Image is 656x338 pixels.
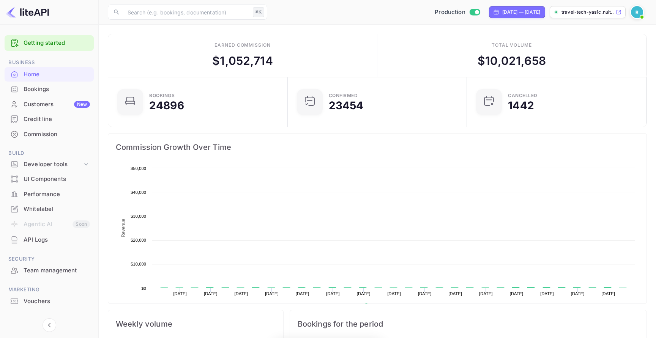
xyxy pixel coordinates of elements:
[478,52,546,69] div: $ 10,021,658
[479,291,493,296] text: [DATE]
[24,130,90,139] div: Commission
[5,187,94,201] a: Performance
[631,6,643,18] img: Revolut
[212,52,273,69] div: $ 1,052,714
[24,39,90,47] a: Getting started
[601,291,615,296] text: [DATE]
[435,8,465,17] span: Production
[121,219,126,237] text: Revenue
[24,160,82,169] div: Developer tools
[131,238,146,242] text: $20,000
[141,286,146,291] text: $0
[296,291,309,296] text: [DATE]
[387,291,401,296] text: [DATE]
[418,291,432,296] text: [DATE]
[173,291,187,296] text: [DATE]
[5,172,94,186] a: UI Components
[5,112,94,126] a: Credit line
[432,8,483,17] div: Switch to Sandbox mode
[492,42,532,49] div: Total volume
[329,100,364,111] div: 23454
[5,97,94,111] a: CustomersNew
[489,6,545,18] div: Click to change the date range period
[5,149,94,157] span: Build
[24,70,90,79] div: Home
[149,100,184,111] div: 24896
[24,205,90,214] div: Whitelabel
[5,294,94,308] a: Vouchers
[131,190,146,195] text: $40,000
[5,82,94,97] div: Bookings
[123,5,250,20] input: Search (e.g. bookings, documentation)
[265,291,279,296] text: [DATE]
[329,93,358,98] div: Confirmed
[5,294,94,309] div: Vouchers
[5,82,94,96] a: Bookings
[5,127,94,142] div: Commission
[131,262,146,266] text: $10,000
[5,158,94,171] div: Developer tools
[24,297,90,306] div: Vouchers
[5,233,94,247] a: API Logs
[253,7,264,17] div: ⌘K
[6,6,49,18] img: LiteAPI logo
[5,58,94,67] span: Business
[116,318,276,330] span: Weekly volume
[24,175,90,184] div: UI Components
[5,172,94,187] div: UI Components
[357,291,371,296] text: [DATE]
[5,97,94,112] div: CustomersNew
[43,318,56,332] button: Collapse navigation
[131,214,146,219] text: $30,000
[540,291,554,296] text: [DATE]
[508,100,534,111] div: 1442
[510,291,524,296] text: [DATE]
[74,101,90,108] div: New
[5,202,94,217] div: Whitelabel
[24,100,90,109] div: Customers
[298,318,639,330] span: Bookings for the period
[204,291,218,296] text: [DATE]
[371,303,391,308] text: Revenue
[5,112,94,127] div: Credit line
[131,166,146,171] text: $50,000
[149,93,175,98] div: Bookings
[5,67,94,81] a: Home
[24,266,90,275] div: Team management
[561,9,614,16] p: travel-tech-yas1c.nuit...
[5,67,94,82] div: Home
[502,9,540,16] div: [DATE] — [DATE]
[508,93,538,98] div: CANCELLED
[5,255,94,263] span: Security
[24,85,90,94] div: Bookings
[235,291,248,296] text: [DATE]
[5,263,94,278] div: Team management
[5,263,94,277] a: Team management
[24,190,90,199] div: Performance
[5,286,94,294] span: Marketing
[5,35,94,51] div: Getting started
[24,115,90,124] div: Credit line
[24,236,90,244] div: API Logs
[116,141,639,153] span: Commission Growth Over Time
[5,202,94,216] a: Whitelabel
[326,291,340,296] text: [DATE]
[571,291,585,296] text: [DATE]
[5,127,94,141] a: Commission
[214,42,271,49] div: Earned commission
[449,291,462,296] text: [DATE]
[5,187,94,202] div: Performance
